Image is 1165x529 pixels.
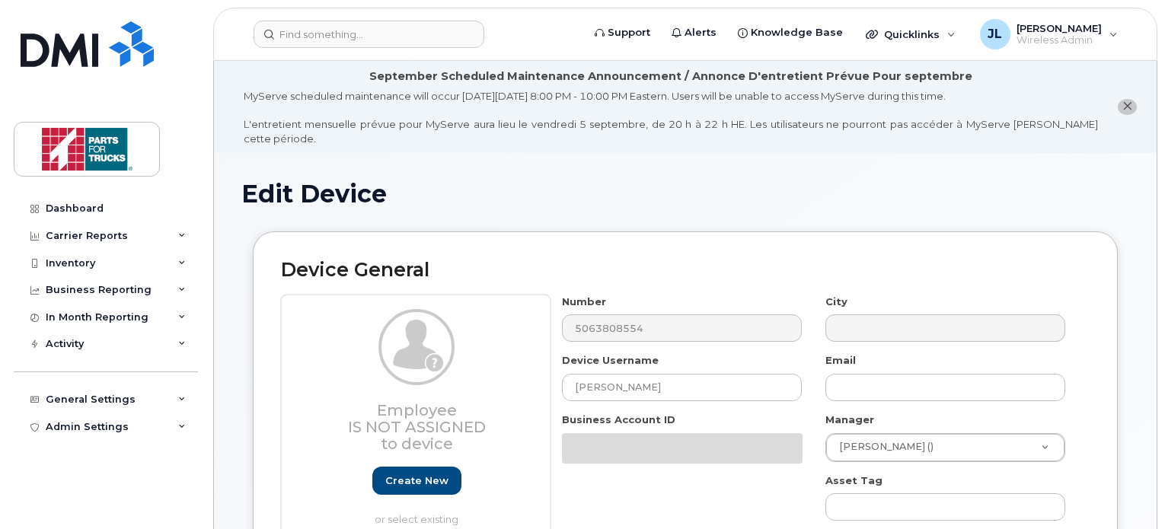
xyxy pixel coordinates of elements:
[825,473,883,488] label: Asset Tag
[562,353,659,368] label: Device Username
[381,435,453,453] span: to device
[244,89,1098,145] div: MyServe scheduled maintenance will occur [DATE][DATE] 8:00 PM - 10:00 PM Eastern. Users will be u...
[241,180,1129,207] h1: Edit Device
[826,434,1064,461] a: [PERSON_NAME] ()
[562,413,675,427] label: Business Account ID
[830,440,934,454] span: [PERSON_NAME] ()
[307,402,526,452] h3: Employee
[348,418,486,436] span: Is not assigned
[825,353,856,368] label: Email
[307,512,526,527] p: or select existing
[369,69,972,84] div: September Scheduled Maintenance Announcement / Annonce D'entretient Prévue Pour septembre
[825,413,874,427] label: Manager
[562,295,606,309] label: Number
[281,260,1090,281] h2: Device General
[372,467,461,495] a: Create new
[825,295,847,309] label: City
[1118,99,1137,115] button: close notification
